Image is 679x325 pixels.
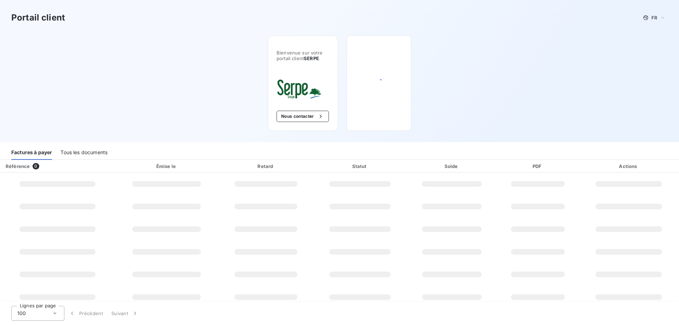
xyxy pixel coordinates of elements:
div: Factures à payer [11,145,52,160]
h3: Portail client [11,11,65,24]
div: Référence [6,163,30,169]
span: Bienvenue sur votre portail client . [277,50,329,61]
span: FR [651,15,657,21]
div: Retard [220,163,312,170]
span: 0 [33,163,39,169]
button: Nous contacter [277,111,329,122]
div: Actions [580,163,678,170]
img: Company logo [277,78,322,99]
span: 100 [17,310,26,317]
button: Précédent [64,306,107,321]
button: Suivant [107,306,143,321]
span: SERPE [304,56,319,61]
div: Solde [408,163,496,170]
div: Tous les documents [60,145,108,160]
div: PDF [499,163,577,170]
div: Statut [315,163,405,170]
div: Émise le [116,163,217,170]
